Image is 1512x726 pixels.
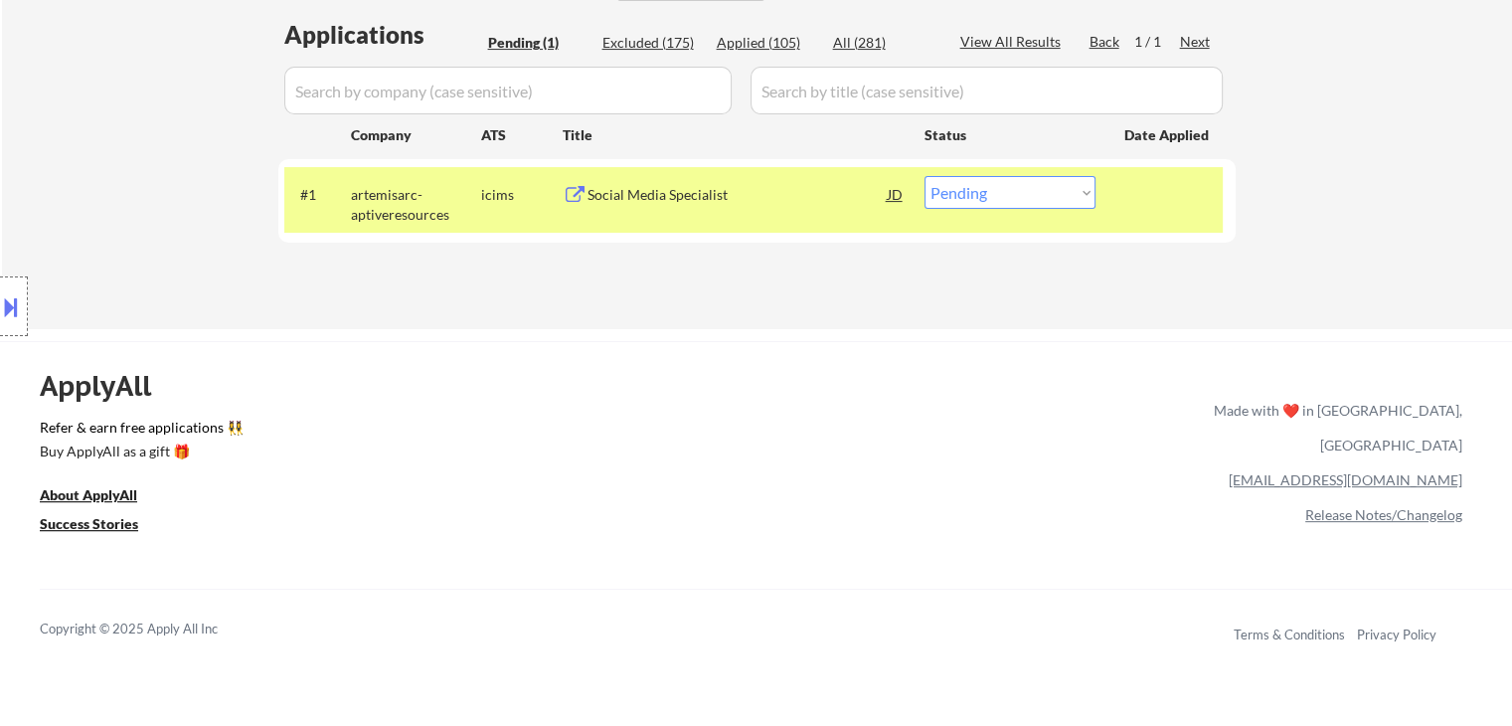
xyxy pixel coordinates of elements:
div: icims [481,185,563,205]
div: Back [1090,32,1121,52]
a: Success Stories [40,514,165,539]
div: ATS [481,125,563,145]
a: [EMAIL_ADDRESS][DOMAIN_NAME] [1229,471,1462,488]
div: Pending (1) [488,33,588,53]
div: artemisarc-aptiveresources [351,185,481,224]
div: Excluded (175) [602,33,702,53]
a: Release Notes/Changelog [1305,506,1462,523]
div: Applied (105) [717,33,816,53]
div: All (281) [833,33,932,53]
div: Copyright © 2025 Apply All Inc [40,620,268,639]
div: Title [563,125,906,145]
div: Status [924,116,1095,152]
div: Social Media Specialist [588,185,888,205]
a: Terms & Conditions [1234,627,1345,642]
div: Date Applied [1124,125,1212,145]
div: Made with ❤️ in [GEOGRAPHIC_DATA], [GEOGRAPHIC_DATA] [1206,393,1462,462]
input: Search by company (case sensitive) [284,67,732,114]
div: Company [351,125,481,145]
a: Privacy Policy [1357,627,1436,642]
input: Search by title (case sensitive) [751,67,1223,114]
u: Success Stories [40,515,138,532]
div: Applications [284,23,481,47]
u: About ApplyAll [40,486,137,503]
div: 1 / 1 [1134,32,1180,52]
a: Refer & earn free applications 👯‍♀️ [40,421,798,442]
div: JD [886,176,906,212]
div: Next [1180,32,1212,52]
div: View All Results [960,32,1067,52]
a: About ApplyAll [40,485,165,510]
